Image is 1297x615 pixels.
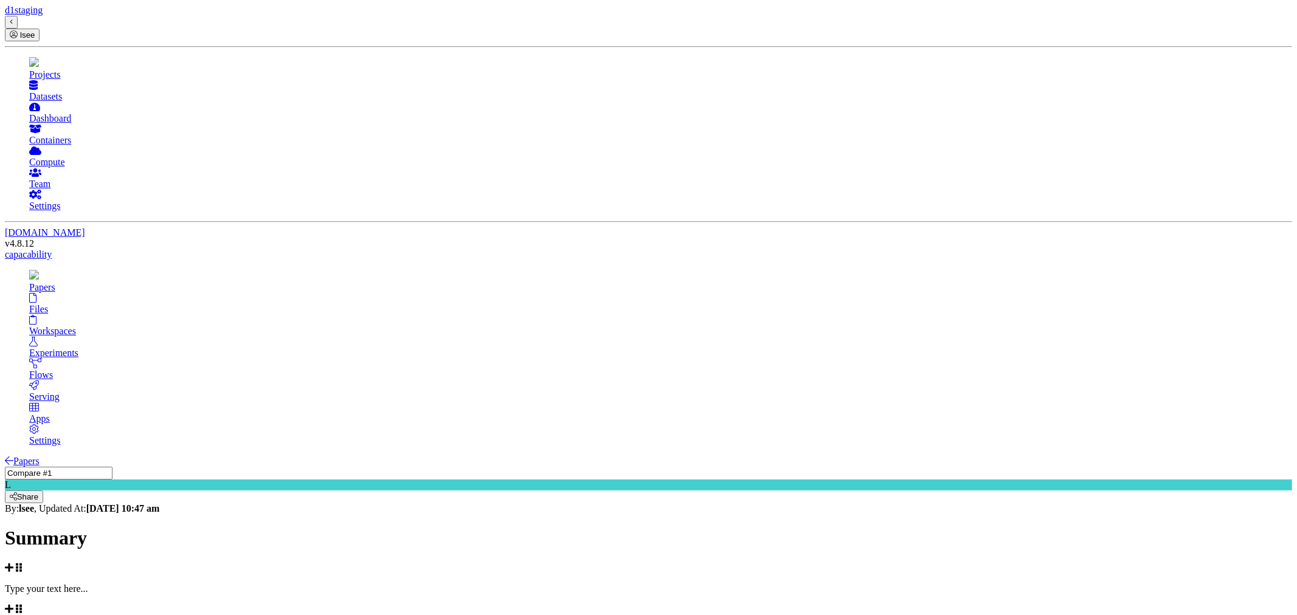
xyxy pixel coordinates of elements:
div: Workspaces [29,326,1292,337]
a: Apps [29,402,1292,424]
h1: Summary [5,527,1292,549]
a: Papers [29,271,1292,293]
strong: lsee [19,503,34,514]
button: Share [5,490,43,503]
span: v4.8.12 [5,238,34,249]
a: Compute [29,146,1292,168]
p: Type your text here... [5,583,1292,594]
img: table-tree-e38db8d7ef68b61d64b0734c0857e350.svg [29,270,39,280]
a: Experiments [29,337,1292,359]
a: Serving [29,380,1292,402]
div: Containers [29,135,1292,146]
div: Settings [29,435,1292,446]
div: Settings [29,201,1292,211]
div: Team [29,179,1292,190]
div: Papers [29,282,1292,293]
div: Flows [29,369,1292,380]
div: Files [29,304,1292,315]
a: Dashboard [29,102,1292,124]
div: By: , Updated At: [5,503,1292,514]
a: [DOMAIN_NAME] [5,227,85,238]
div: Dashboard [29,113,1292,124]
img: projects-active-icon-e44aed6b93ccbe57313015853d9ab5a8.svg [29,57,39,67]
a: Datasets [29,80,1292,102]
div: Compute [29,157,1292,168]
a: Flows [29,359,1292,380]
a: Projects [29,58,1292,80]
div: Serving [29,391,1292,402]
strong: [DATE] 10:47 am [86,503,160,514]
div: L [5,479,1292,490]
button: lsee [5,29,40,41]
div: Experiments [29,348,1292,359]
a: capacability [5,249,52,259]
div: Projects [29,69,1292,80]
span: lsee [20,30,35,40]
a: Workspaces [29,315,1292,337]
div: Share [10,492,38,501]
div: Apps [29,413,1292,424]
a: d1staging [5,5,43,15]
a: Containers [29,124,1292,146]
a: Files [29,293,1292,315]
a: Team [29,168,1292,190]
a: Settings [29,424,1292,446]
a: Papers [5,456,40,466]
a: Settings [29,190,1292,211]
div: Datasets [29,91,1292,102]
